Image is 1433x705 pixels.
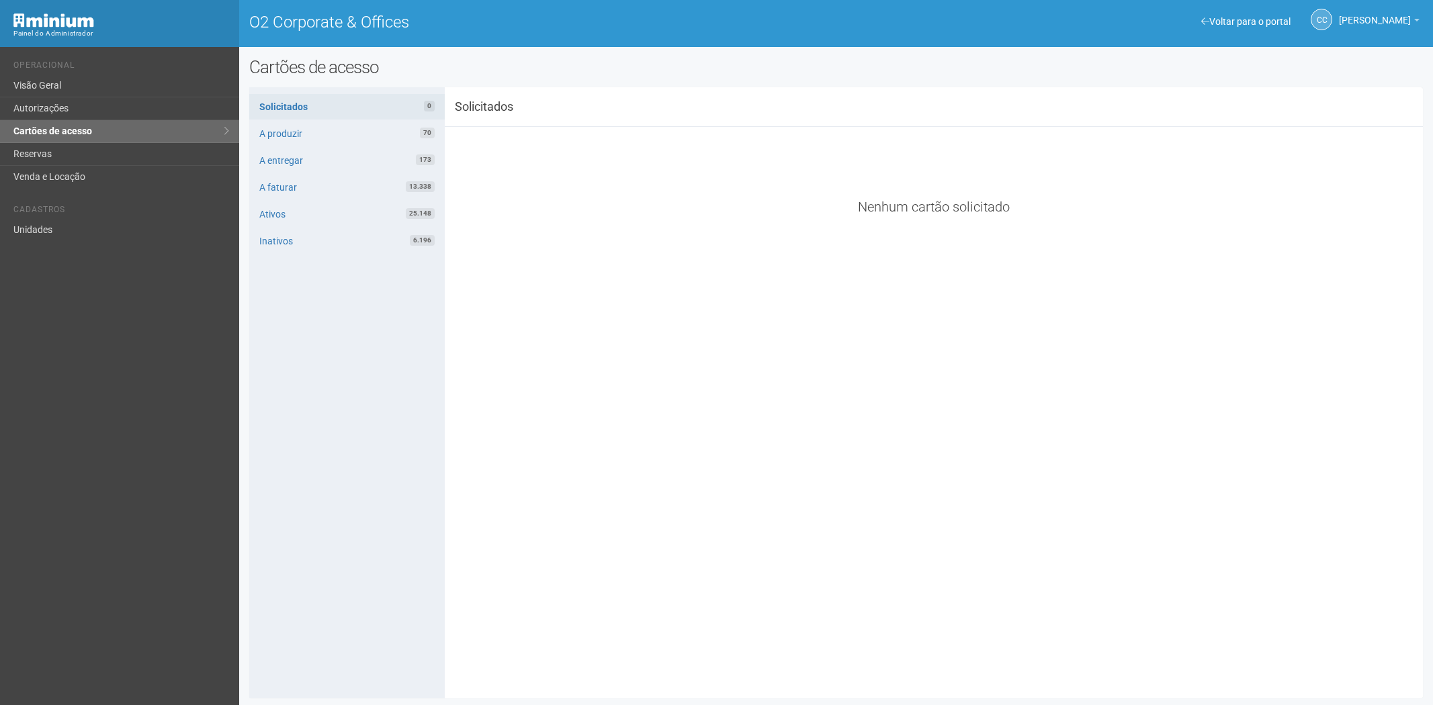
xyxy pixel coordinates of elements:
span: 173 [416,154,435,165]
span: Camila Catarina Lima [1339,2,1411,26]
div: Painel do Administrador [13,28,229,40]
span: 6.196 [410,235,435,246]
h2: Cartões de acesso [249,57,1424,77]
span: 0 [424,101,435,111]
a: Inativos6.196 [249,228,445,254]
img: Minium [13,13,94,28]
span: 70 [420,128,435,138]
span: Nenhum cartão solicitado [858,199,1010,215]
a: [PERSON_NAME] [1339,17,1420,28]
li: Cadastros [13,205,229,219]
li: Operacional [13,60,229,75]
a: Ativos25.148 [249,201,445,227]
h1: O2 Corporate & Offices [249,13,826,31]
a: CC [1311,9,1332,30]
span: 13.338 [406,181,435,192]
a: Voltar para o portal [1201,16,1291,27]
a: A entregar173 [249,148,445,173]
span: 25.148 [406,208,435,219]
a: A faturar13.338 [249,175,445,200]
h3: Solicitados [445,101,608,113]
a: Solicitados0 [249,94,445,120]
a: A produzir70 [249,121,445,146]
